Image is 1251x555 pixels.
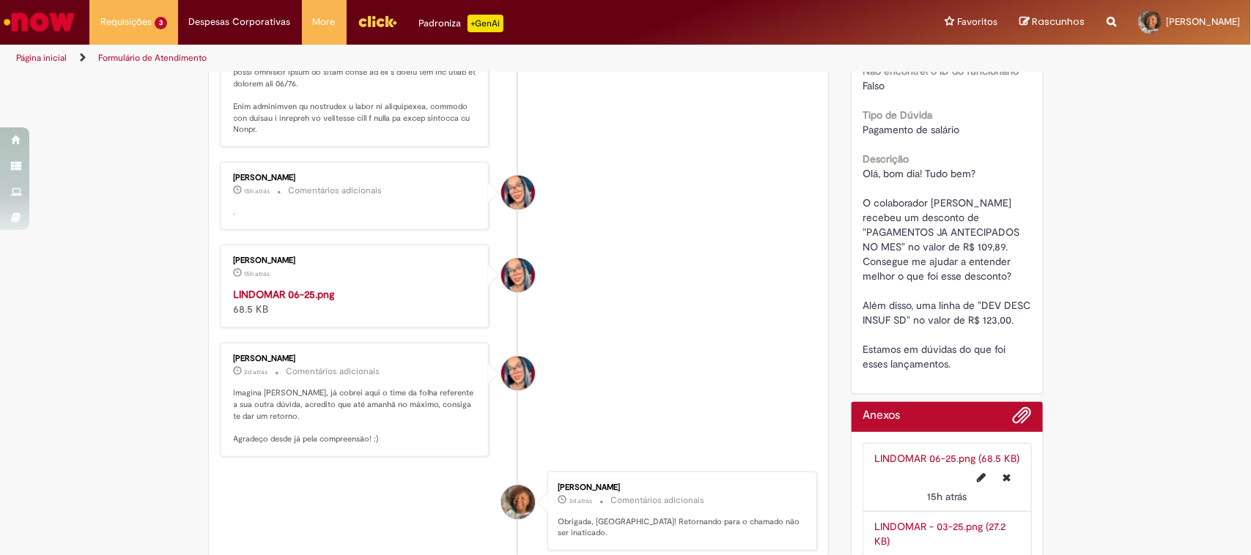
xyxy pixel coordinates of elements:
b: Tipo de Dúvida [863,108,932,122]
div: Maira Priscila Da Silva Arnaldo [501,357,535,390]
img: click_logo_yellow_360x200.png [358,10,397,32]
span: 15h atrás [245,269,270,278]
ul: Trilhas de página [11,45,823,72]
div: Eloa Bispo Da Silva [501,485,535,519]
button: Excluir LINDOMAR 06-25.png [994,466,1020,489]
span: Despesas Corporativas [189,15,291,29]
p: +GenAi [468,15,503,32]
p: . [234,206,478,218]
button: Editar nome de arquivo LINDOMAR 06-25.png [969,466,995,489]
small: Comentários adicionais [289,185,383,197]
div: Maira Priscila Da Silva Arnaldo [501,258,535,292]
div: Padroniza [419,15,503,32]
span: Favoritos [957,15,997,29]
div: [PERSON_NAME] [234,256,478,265]
span: 15h atrás [927,490,967,503]
span: More [313,15,336,29]
time: 27/08/2025 10:04:16 [245,368,268,376]
span: 3 [155,17,167,29]
span: 15h atrás [245,187,270,195]
a: Rascunhos [1019,15,1085,29]
small: Comentários adicionais [610,494,704,507]
div: Maira Priscila Da Silva Arnaldo [501,176,535,209]
p: Obrigada, [GEOGRAPHIC_DATA]! Retornando para o chamado não ser inaticado. [558,516,802,539]
time: 27/08/2025 07:37:27 [569,496,592,505]
b: Não encontrei o ID do funcionário [863,64,1019,78]
time: 28/08/2025 17:52:07 [245,187,270,195]
span: Olá, bom dia! Tudo bem? O colaborador [PERSON_NAME] recebeu um desconto de "PAGAMENTOS JA ANTECIP... [863,167,1033,370]
a: Formulário de Atendimento [98,52,207,64]
a: LINDOMAR 06-25.png [234,288,335,301]
time: 28/08/2025 17:51:10 [245,269,270,278]
p: Imagina [PERSON_NAME], já cobrei aqui o time da folha referente a sua outra dúvida, acredito que ... [234,387,478,445]
span: Rascunhos [1032,15,1085,29]
span: Falso [863,79,885,92]
time: 28/08/2025 17:51:10 [927,490,967,503]
span: 2d atrás [245,368,268,376]
div: 68.5 KB [234,287,478,316]
span: Pagamento de salário [863,123,959,136]
span: [PERSON_NAME] [1166,15,1240,28]
span: 3d atrás [569,496,592,505]
div: [PERSON_NAME] [234,174,478,182]
a: LINDOMAR - 03-25.png (27.2 KB) [874,520,1005,548]
h2: Anexos [863,409,900,422]
a: LINDOMAR 06-25.png (68.5 KB) [874,452,1019,465]
span: Requisições [100,15,152,29]
img: ServiceNow [1,7,77,37]
small: Comentários adicionais [287,365,380,378]
a: Página inicial [16,52,67,64]
button: Adicionar anexos [1013,406,1032,432]
b: Descrição [863,152,909,165]
div: [PERSON_NAME] [558,483,802,492]
div: [PERSON_NAME] [234,354,478,363]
